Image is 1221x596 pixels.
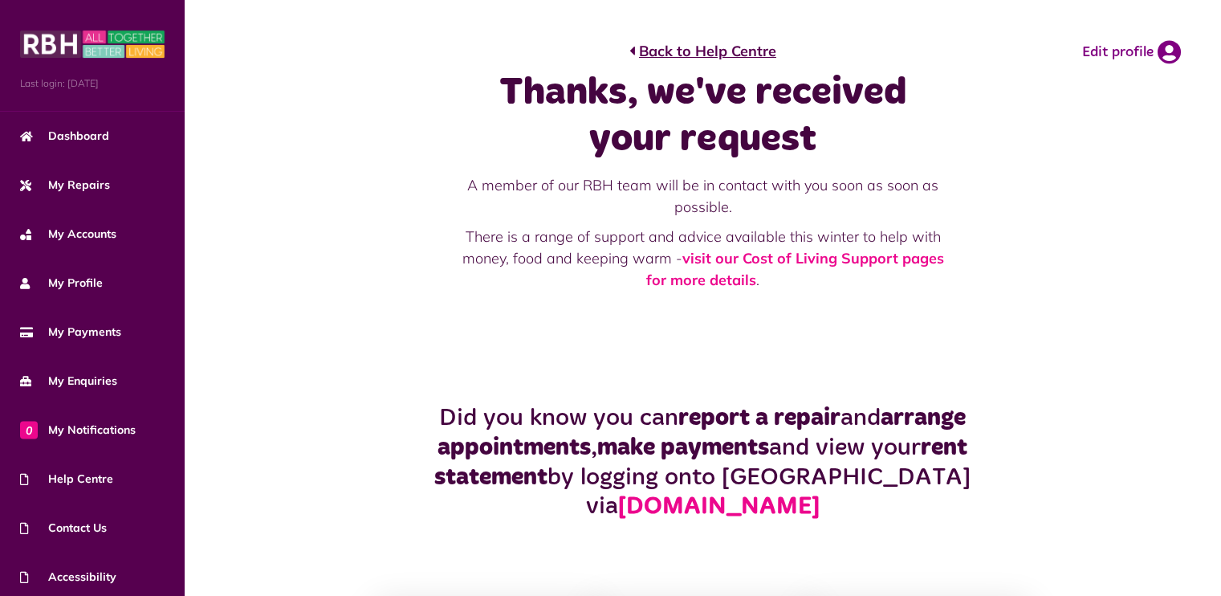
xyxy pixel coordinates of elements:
[629,40,776,62] a: Back to Help Centre
[20,422,136,439] span: My Notifications
[20,373,117,390] span: My Enquiries
[20,128,109,145] span: Dashboard
[618,495,820,519] a: [DOMAIN_NAME]
[460,226,946,291] p: There is a range of support and advice available this winter to help with money, food and keeping...
[597,435,769,459] strong: make payments
[20,421,38,439] span: 0
[20,471,113,488] span: Help Centre
[20,76,165,91] span: Last login: [DATE]
[381,403,1024,521] h2: Did you know you can and , and view your by logging onto [GEOGRAPHIC_DATA] via
[20,275,103,292] span: My Profile
[20,177,110,194] span: My Repairs
[20,520,107,537] span: Contact Us
[646,249,944,289] a: visit our Cost of Living Support pages for more details
[678,406,840,430] strong: report a repair
[1082,40,1181,64] a: Edit profile
[20,569,116,586] span: Accessibility
[20,226,116,243] span: My Accounts
[460,174,946,218] p: A member of our RBH team will be in contact with you soon as soon as possible.
[20,324,121,341] span: My Payments
[460,70,946,162] h1: Thanks, we've received your request
[20,28,165,60] img: MyRBH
